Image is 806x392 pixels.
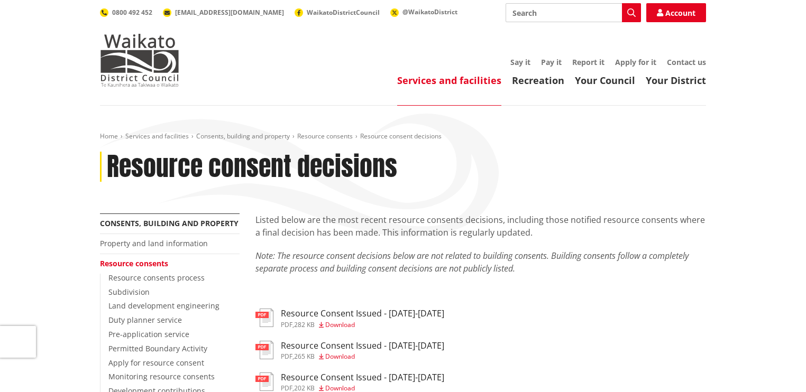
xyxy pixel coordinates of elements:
a: Duty planner service [108,315,182,325]
a: @WaikatoDistrict [390,7,457,16]
a: Resource Consent Issued - [DATE]-[DATE] pdf,265 KB Download [255,341,444,360]
nav: breadcrumb [100,132,706,141]
a: Consents, building and property [196,132,290,141]
a: WaikatoDistrictCouncil [295,8,380,17]
a: Resource consents [100,258,168,268]
span: 282 KB [294,320,315,329]
a: Apply for it [615,57,656,67]
a: Services and facilities [397,74,501,87]
input: Search input [506,3,641,22]
img: document-pdf.svg [255,341,273,359]
div: , [281,322,444,328]
a: 0800 492 452 [100,8,152,17]
h3: Resource Consent Issued - [DATE]-[DATE] [281,309,444,319]
a: Monitoring resource consents [108,371,215,381]
a: Consents, building and property [100,218,239,228]
img: Waikato District Council - Te Kaunihera aa Takiwaa o Waikato [100,34,179,87]
a: [EMAIL_ADDRESS][DOMAIN_NAME] [163,8,284,17]
a: Account [646,3,706,22]
em: Note: The resource consent decisions below are not related to building consents. Building consent... [255,250,689,274]
div: , [281,353,444,360]
a: Land development engineering [108,301,219,311]
p: Listed below are the most recent resource consents decisions, including those notified resource c... [255,213,706,239]
a: Contact us [667,57,706,67]
img: document-pdf.svg [255,309,273,327]
a: Report it [572,57,604,67]
span: Download [325,320,355,329]
h3: Resource Consent Issued - [DATE]-[DATE] [281,341,444,351]
a: Resource Consent Issued - [DATE]-[DATE] pdf,282 KB Download [255,309,444,328]
span: WaikatoDistrictCouncil [307,8,380,17]
a: Recreation [512,74,564,87]
a: Your District [646,74,706,87]
a: Pre-application service [108,329,189,339]
span: pdf [281,320,292,329]
h1: Resource consent decisions [107,152,397,182]
div: , [281,385,444,391]
span: Resource consent decisions [360,132,442,141]
a: Your Council [575,74,635,87]
a: Home [100,132,118,141]
a: Permitted Boundary Activity [108,343,207,353]
h3: Resource Consent Issued - [DATE]-[DATE] [281,372,444,382]
a: Property and land information [100,238,208,248]
a: Apply for resource consent [108,358,204,368]
a: Say it [510,57,530,67]
span: Download [325,352,355,361]
a: Resource Consent Issued - [DATE]-[DATE] pdf,202 KB Download [255,372,444,391]
a: Resource consents [297,132,353,141]
img: document-pdf.svg [255,372,273,391]
span: 0800 492 452 [112,8,152,17]
span: 265 KB [294,352,315,361]
a: Subdivision [108,287,150,297]
a: Services and facilities [125,132,189,141]
a: Pay it [541,57,562,67]
span: pdf [281,352,292,361]
a: Resource consents process [108,273,205,283]
span: [EMAIL_ADDRESS][DOMAIN_NAME] [175,8,284,17]
span: @WaikatoDistrict [402,7,457,16]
